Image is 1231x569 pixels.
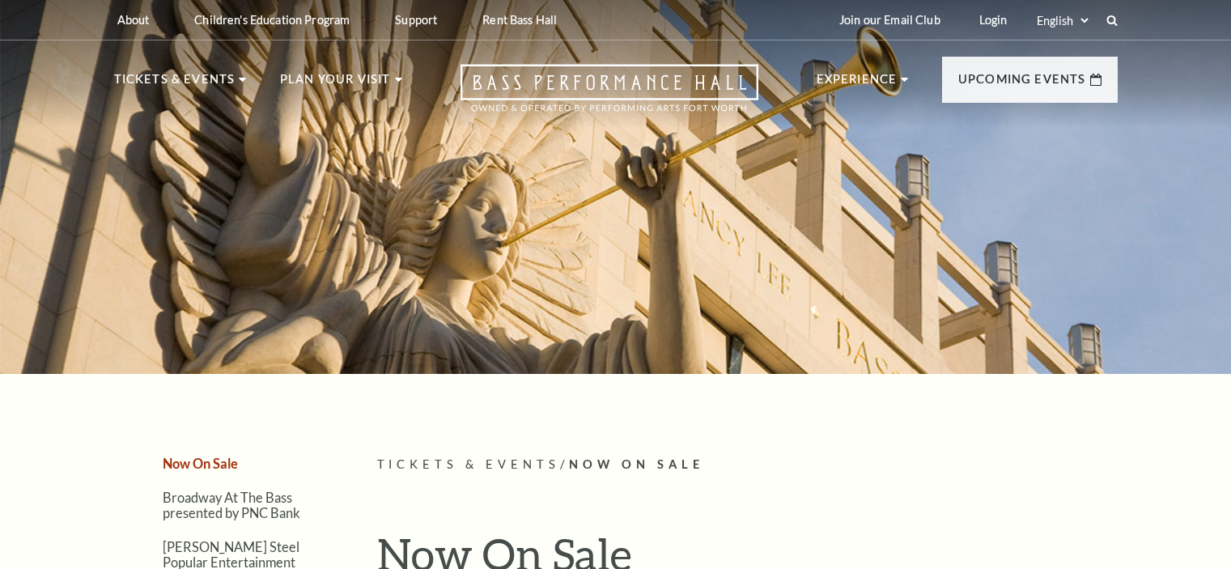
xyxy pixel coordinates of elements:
p: / [377,455,1118,475]
a: Broadway At The Bass presented by PNC Bank [163,490,300,520]
span: Tickets & Events [377,457,561,471]
p: Tickets & Events [114,70,236,99]
p: Support [395,13,437,27]
span: Now On Sale [569,457,704,471]
p: Experience [817,70,898,99]
p: Plan Your Visit [280,70,391,99]
p: Rent Bass Hall [482,13,557,27]
p: Upcoming Events [958,70,1086,99]
a: Now On Sale [163,456,238,471]
p: Children's Education Program [194,13,350,27]
p: About [117,13,150,27]
select: Select: [1034,13,1091,28]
